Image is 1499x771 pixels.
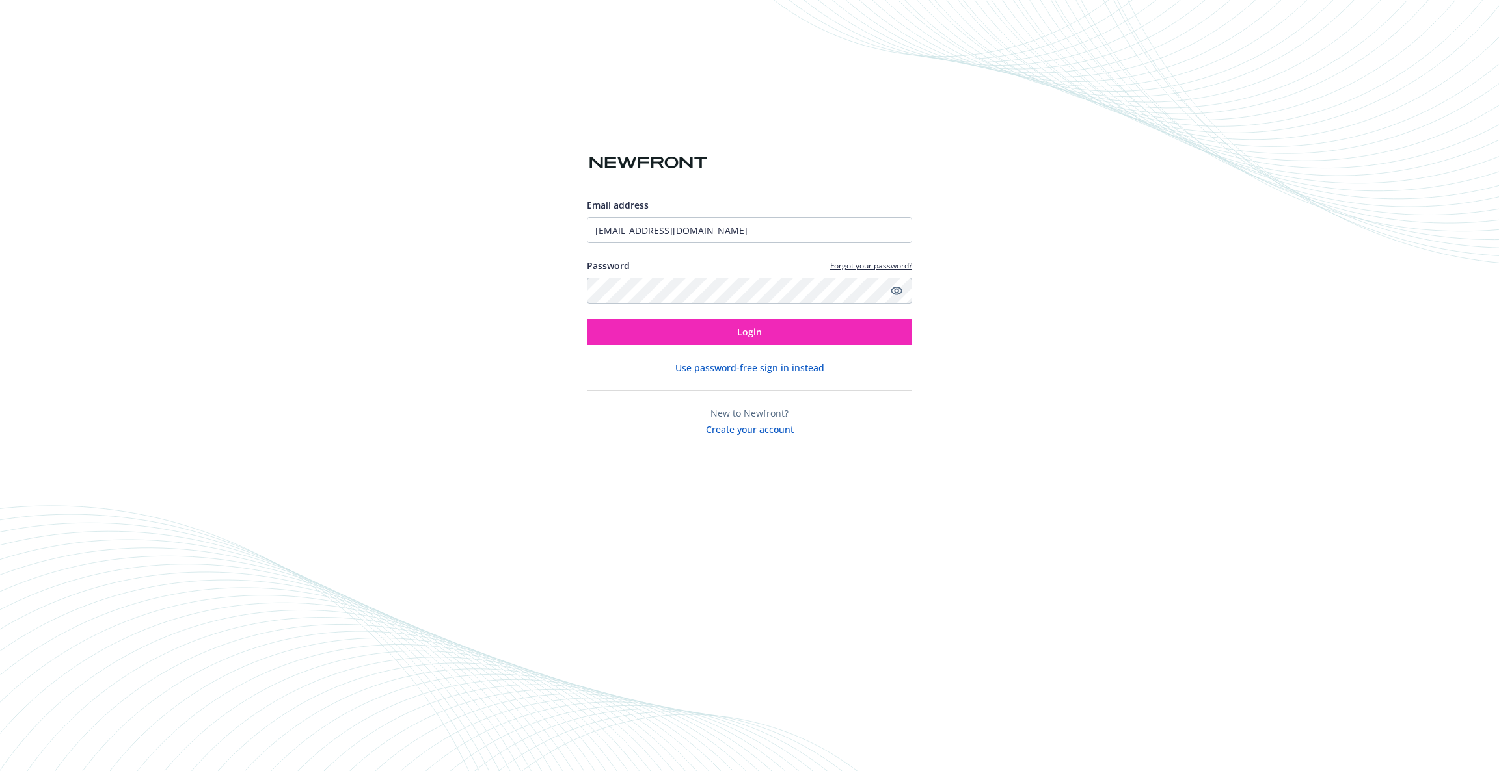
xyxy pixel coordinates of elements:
[830,260,912,271] a: Forgot your password?
[587,259,630,272] label: Password
[737,326,762,338] span: Login
[587,217,912,243] input: Enter your email
[587,278,912,304] input: Enter your password
[889,283,904,298] a: Show password
[587,319,912,345] button: Login
[675,361,824,374] button: Use password-free sign in instead
[706,420,794,436] button: Create your account
[587,151,710,174] img: Newfront logo
[587,199,649,211] span: Email address
[710,407,789,419] span: New to Newfront?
